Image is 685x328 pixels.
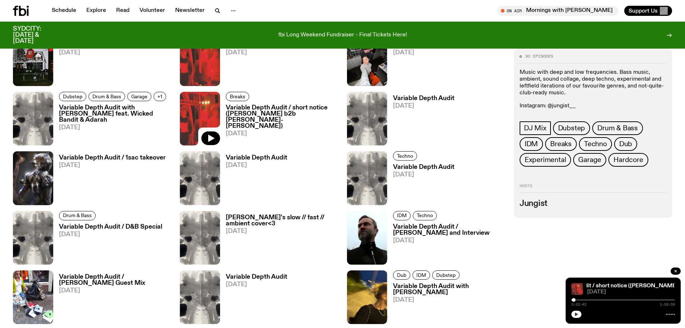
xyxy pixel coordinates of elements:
a: Drum & Bass [59,211,96,220]
span: Drum & Bass [597,124,638,132]
a: Explore [82,6,110,16]
p: fbi Long Weekend Fundraiser - Final Tickets Here! [278,32,407,39]
span: [DATE] [587,289,675,295]
span: Dubstep [63,94,82,99]
span: Techno [584,140,607,148]
img: A black and white Rorschach [13,211,53,265]
span: Techno [397,153,413,159]
h3: Variable Depth Audit [393,95,455,102]
h3: SYDCITY: [DATE] & [DATE] [13,26,59,44]
a: Dub [393,270,410,280]
a: Variable Depth Audit[DATE] [387,95,455,145]
button: +1 [154,92,166,101]
a: Schedule [47,6,81,16]
a: Variable Depth Audit / short notice + DJ [PERSON_NAME][DATE] [220,36,338,86]
h3: Variable Depth Audit / D&B Special [59,224,162,230]
a: Variable Depth Audit[DATE] [220,274,287,324]
a: Hardcore [608,153,648,167]
h3: Variable Depth Audit / 1sac takeover [59,155,166,161]
h3: Variable Depth Audit / [PERSON_NAME] and Interview [393,224,505,236]
span: [DATE] [59,162,166,169]
img: A black and white Rorschach [347,151,387,205]
h3: Jungist [520,200,666,208]
h3: Variable Depth Audit [393,164,455,170]
a: Techno [413,211,437,220]
span: [DATE] [59,232,162,238]
a: Garage [127,92,151,101]
span: Breaks [230,94,245,99]
span: [DATE] [226,228,338,234]
a: Variable Depth Audit with [PERSON_NAME][DATE] [387,283,505,324]
p: Instagram: @jungist__ [520,102,666,109]
span: [DATE] [393,172,455,178]
a: Breaks [226,92,249,101]
a: Breaks [545,137,577,151]
a: DJ Mix [520,121,551,135]
a: Dubstep [432,270,460,280]
span: [DATE] [226,282,287,288]
img: A black and white Rorschach [180,270,220,324]
span: IDM [416,272,426,278]
span: Dubstep [436,272,456,278]
span: Dub [619,140,632,148]
span: IDM [525,140,538,148]
span: Techno [417,213,433,218]
span: Garage [131,94,147,99]
a: Variable Depth Audit / D&B Special[DATE] [53,224,162,265]
span: Hardcore [613,156,643,164]
a: Dubstep [553,121,590,135]
span: Support Us [629,8,658,14]
a: Drum & Bass [88,92,125,101]
a: Experimental [520,153,571,167]
p: Music with deep and low frequencies. Bass music, ambient, sound collage, deep techno, experimenta... [520,69,666,97]
span: [DATE] [393,238,505,244]
span: [DATE] [226,131,338,137]
span: [DATE] [393,103,455,109]
span: 90 episodes [525,54,553,58]
a: Dub [614,137,637,151]
a: Garage [573,153,606,167]
span: Drum & Bass [92,94,121,99]
a: Read [112,6,134,16]
span: +1 [157,94,162,99]
span: Drum & Bass [63,213,92,218]
a: IDM [393,211,411,220]
a: [PERSON_NAME]'s slow // fast // ambient cover<3[DATE] [220,215,338,265]
span: IDM [397,213,407,218]
a: IDM [520,137,543,151]
span: [DATE] [226,50,338,56]
a: Variable Depth Audit with Alilia & Kendal[DATE] [387,36,505,86]
span: 0:02:42 [571,303,586,306]
a: Newsletter [171,6,209,16]
a: Variable Depth Audit / [PERSON_NAME] Guest Mix[DATE] [53,274,171,324]
span: [DATE] [59,288,171,294]
span: Dubstep [558,124,585,132]
h3: [PERSON_NAME]'s slow // fast // ambient cover<3 [226,215,338,227]
a: Variable Depth Audit / [PERSON_NAME] and Interview[DATE] [387,224,505,265]
span: Dub [397,272,406,278]
span: Garage [578,156,601,164]
a: Variable Depth Audit[DATE] [220,155,287,205]
img: A black and white Rorschach [180,151,220,205]
span: Experimental [525,156,566,164]
span: [DATE] [393,50,505,56]
a: Volunteer [135,6,169,16]
button: On AirMornings with [PERSON_NAME] [497,6,618,16]
h3: Variable Depth Audit / [PERSON_NAME] Guest Mix [59,274,171,286]
img: A black and white Rorschach [347,92,387,145]
a: Techno [393,151,417,161]
a: Variable Depth Audit[DATE] [387,164,455,205]
h3: Variable Depth Audit with [PERSON_NAME] feat. Wicked Bandit & Adarah [59,105,171,123]
span: Breaks [550,140,572,148]
h3: Variable Depth Audit with [PERSON_NAME] [393,283,505,296]
img: DJ Marcelle [13,270,53,324]
span: [DATE] [59,125,171,131]
a: Variable Depth Audit / 1sac takeover[DATE] [53,155,166,205]
h3: Variable Depth Audit / short notice ([PERSON_NAME] b2b [PERSON_NAME]-[PERSON_NAME]) [226,105,338,129]
img: A black and white Rorschach [180,211,220,265]
h3: Variable Depth Audit [226,155,287,161]
h3: Variable Depth Audit [226,274,287,280]
a: Variable Depth Audit with Blazer Sound System[DATE] [53,36,171,86]
span: [DATE] [226,162,287,169]
a: Dubstep [59,92,86,101]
